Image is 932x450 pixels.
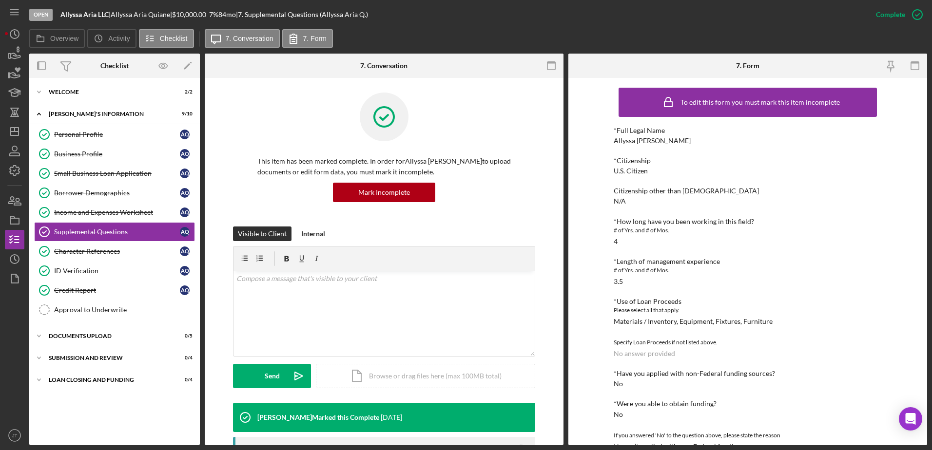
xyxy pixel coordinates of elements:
div: Citizenship other than [DEMOGRAPHIC_DATA] [614,187,882,195]
button: Visible to Client [233,226,291,241]
div: A Q [180,188,190,198]
div: 9 / 10 [175,111,193,117]
button: Internal [296,226,330,241]
div: A Q [180,227,190,237]
div: Open [29,9,53,21]
button: JT [5,426,24,445]
div: A Q [180,246,190,256]
a: Income and Expenses WorksheetAQ [34,203,195,222]
p: This item has been marked complete. In order for Allyssa [PERSON_NAME] to upload documents or edi... [257,156,511,178]
button: Checklist [139,29,194,48]
div: 4 [614,238,618,245]
div: 0 / 5 [175,333,193,339]
div: Materials / Inventory, Equipment, Fixtures, Furniture [614,318,773,325]
div: Credit Report [54,286,180,294]
a: Borrower DemographicsAQ [34,183,195,203]
div: Business Profile [54,150,180,158]
div: Small Business Loan Application [54,169,180,177]
div: A Q [180,207,190,217]
div: A Q [180,130,190,139]
div: U.S. Citizen [614,167,648,175]
div: 84 mo [218,11,236,19]
div: *Use of Loan Proceeds [614,298,882,305]
a: Supplemental QuestionsAQ [34,222,195,242]
div: SUBMISSION AND REVIEW [49,355,168,361]
div: DOCUMENTS UPLOAD [49,333,168,339]
div: Borrower Demographics [54,189,180,197]
label: 7. Conversation [226,35,273,42]
button: Complete [866,5,927,24]
div: Character References [54,247,180,255]
button: 7. Conversation [205,29,280,48]
label: Checklist [160,35,188,42]
a: Credit ReportAQ [34,281,195,300]
div: *Full Legal Name [614,127,882,134]
div: # of Yrs. and # of Mos. [614,265,882,275]
a: Business ProfileAQ [34,144,195,164]
div: To edit this form you must mark this item incomplete [680,98,840,106]
div: 0 / 4 [175,377,193,383]
div: A Q [180,169,190,178]
div: Visible to Client [238,226,287,241]
div: Complete [876,5,905,24]
div: [PERSON_NAME] Marked this Complete [257,413,379,421]
div: *How long have you been working in this field? [614,218,882,225]
div: Internal [301,226,325,241]
div: Mark Incomplete [358,183,410,202]
button: Activity [87,29,136,48]
div: 2 / 2 [175,89,193,95]
div: *Length of management experience [614,258,882,265]
div: 0 / 4 [175,355,193,361]
button: Overview [29,29,85,48]
div: N/A [614,197,626,205]
div: Supplemental Questions [54,228,180,236]
div: Open Intercom Messenger [899,407,922,431]
time: 2025-06-05 21:54 [381,413,402,421]
div: 7. Form [736,62,759,70]
div: Please select all that apply. [614,305,882,315]
button: Send [233,364,311,388]
div: A Q [180,149,190,159]
a: Approval to Underwrite [34,300,195,319]
div: If you answered 'No' to the question above, please state the reason [614,431,882,440]
text: JT [12,433,18,438]
div: Checklist [100,62,129,70]
div: ID Verification [54,267,180,275]
div: Allyssa Aria Quiane | [111,11,172,19]
div: $10,000.00 [172,11,209,19]
div: 7. Conversation [360,62,408,70]
div: No [614,380,623,388]
div: LOAN CLOSING AND FUNDING [49,377,168,383]
a: Character ReferencesAQ [34,242,195,261]
b: Allyssa Aria LLC [60,10,109,19]
div: A Q [180,285,190,295]
div: Personal Profile [54,131,180,138]
div: Income and Expenses Worksheet [54,208,180,216]
div: *Citizenship [614,157,882,165]
a: ID VerificationAQ [34,261,195,281]
div: Approval to Underwrite [54,306,194,314]
div: 7 % [209,11,218,19]
div: *Were you able to obtain funding? [614,400,882,408]
button: Mark Incomplete [333,183,435,202]
a: Small Business Loan ApplicationAQ [34,164,195,183]
div: Allyssa [PERSON_NAME] [614,137,691,145]
div: | [60,11,111,19]
a: Personal ProfileAQ [34,125,195,144]
div: No [614,411,623,418]
div: | 7. Supplemental Questions (Allyssa Aria Q.) [236,11,368,19]
label: Overview [50,35,78,42]
div: # of Yrs. and # of Mos. [614,225,882,235]
div: No answer provided [614,350,675,357]
div: Specify Loan Proceeds if not listed above. [614,337,882,347]
div: 3.5 [614,278,623,285]
div: [PERSON_NAME]'S INFORMATION [49,111,168,117]
div: WELCOME [49,89,168,95]
div: Send [265,364,280,388]
div: A Q [180,266,190,276]
label: 7. Form [303,35,327,42]
label: Activity [108,35,130,42]
div: *Have you applied with non-Federal funding sources? [614,370,882,377]
button: 7. Form [282,29,333,48]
